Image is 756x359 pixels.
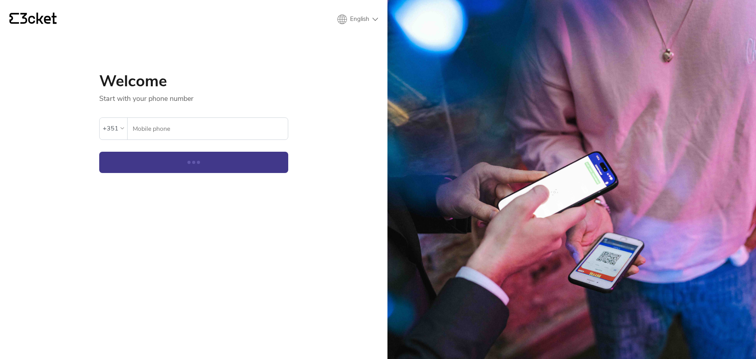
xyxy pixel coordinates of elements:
[99,89,288,103] p: Start with your phone number
[128,118,288,140] label: Mobile phone
[9,13,57,26] a: {' '}
[9,13,19,24] g: {' '}
[99,73,288,89] h1: Welcome
[132,118,288,140] input: Mobile phone
[103,123,119,134] div: +351
[99,152,288,173] button: Continue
